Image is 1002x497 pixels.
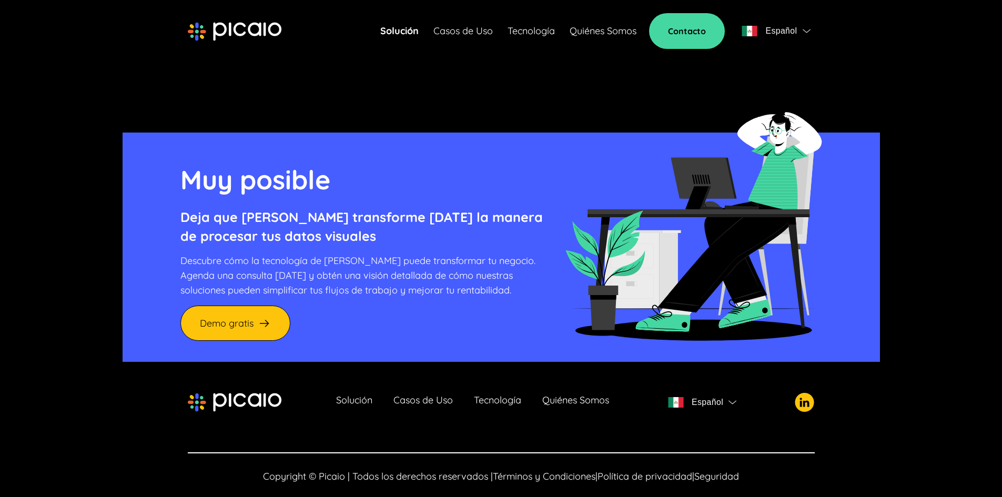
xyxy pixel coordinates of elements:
[728,400,736,404] img: flag
[692,470,694,482] span: |
[263,470,493,482] span: Copyright © Picaio | Todos los derechos reservados |
[598,470,692,482] a: Política de privacidad
[180,253,543,298] p: Descubre cómo la tecnología de [PERSON_NAME] puede transformar tu negocio. Agenda una consulta [D...
[180,163,331,196] span: Muy posible
[474,395,521,410] a: Tecnología
[188,393,281,412] img: picaio-logo
[336,395,372,410] a: Solución
[180,208,543,246] p: Deja que [PERSON_NAME] transforme [DATE] la manera de procesar tus datos visuales
[692,395,723,410] span: Español
[564,96,822,341] img: cta-desktop-img
[188,22,281,41] img: picaio-logo
[795,393,814,412] img: picaio-socal-logo
[765,24,797,38] span: Español
[570,24,636,38] a: Quiénes Somos
[803,29,811,33] img: flag
[433,24,493,38] a: Casos de Uso
[737,21,814,42] button: flagEspañolflag
[649,13,725,49] a: Contacto
[668,397,684,408] img: flag
[664,392,741,413] button: flagEspañolflag
[258,317,271,330] img: arrow-right
[180,306,290,341] a: Demo gratis
[595,470,598,482] span: |
[380,24,419,38] a: Solución
[508,24,555,38] a: Tecnología
[694,470,739,482] a: Seguridad
[393,395,453,410] a: Casos de Uso
[493,470,595,482] a: Términos y Condiciones
[542,395,609,410] a: Quiénes Somos
[742,26,757,36] img: flag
